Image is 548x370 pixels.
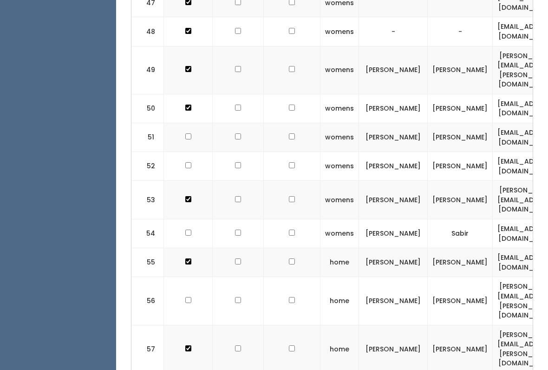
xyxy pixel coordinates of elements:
[320,219,359,248] td: womens
[359,94,428,123] td: [PERSON_NAME]
[320,181,359,219] td: womens
[428,248,493,277] td: [PERSON_NAME]
[428,152,493,181] td: [PERSON_NAME]
[428,277,493,325] td: [PERSON_NAME]
[359,219,428,248] td: [PERSON_NAME]
[428,181,493,219] td: [PERSON_NAME]
[131,219,164,248] td: 54
[320,94,359,123] td: womens
[359,152,428,181] td: [PERSON_NAME]
[320,123,359,152] td: womens
[359,17,428,46] td: -
[359,181,428,219] td: [PERSON_NAME]
[320,152,359,181] td: womens
[320,277,359,325] td: home
[131,181,164,219] td: 53
[320,17,359,46] td: womens
[131,46,164,94] td: 49
[428,94,493,123] td: [PERSON_NAME]
[131,123,164,152] td: 51
[359,277,428,325] td: [PERSON_NAME]
[359,46,428,94] td: [PERSON_NAME]
[131,17,164,46] td: 48
[131,277,164,325] td: 56
[359,123,428,152] td: [PERSON_NAME]
[428,123,493,152] td: [PERSON_NAME]
[359,248,428,277] td: [PERSON_NAME]
[131,152,164,181] td: 52
[428,219,493,248] td: Sabir
[131,248,164,277] td: 55
[320,46,359,94] td: womens
[320,248,359,277] td: home
[428,17,493,46] td: -
[428,46,493,94] td: [PERSON_NAME]
[131,94,164,123] td: 50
